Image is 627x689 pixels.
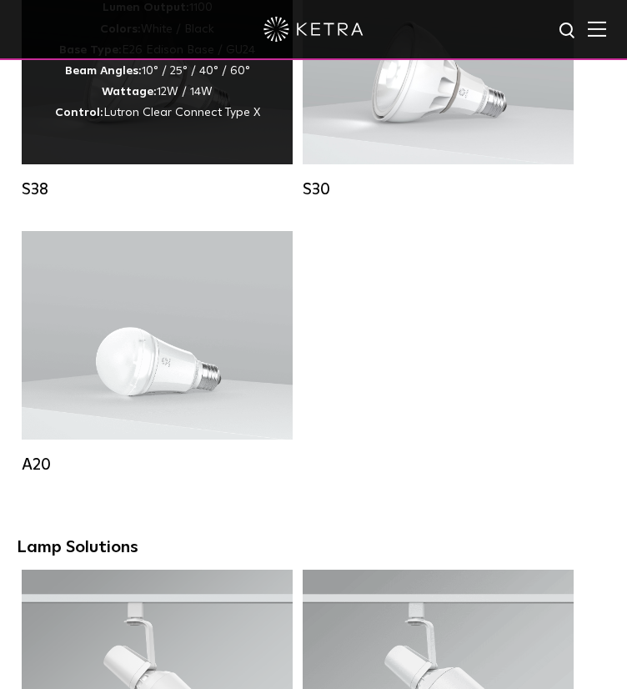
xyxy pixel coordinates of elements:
strong: Wattage: [102,86,157,98]
strong: Beam Angles: [65,65,142,77]
img: ketra-logo-2019-white [263,17,364,42]
span: Lutron Clear Connect Type X [103,107,260,118]
div: S38 [22,179,293,199]
div: S30 [303,179,574,199]
div: Lamp Solutions [17,537,610,557]
img: Hamburger%20Nav.svg [588,21,606,37]
a: A20 Lumen Output:600 / 800Colors:White / BlackBase Type:E26 Edison Base / GU24Beam Angles:Omni-Di... [22,231,293,481]
div: A20 [22,455,293,475]
img: search icon [558,21,579,42]
strong: Control: [55,107,103,118]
